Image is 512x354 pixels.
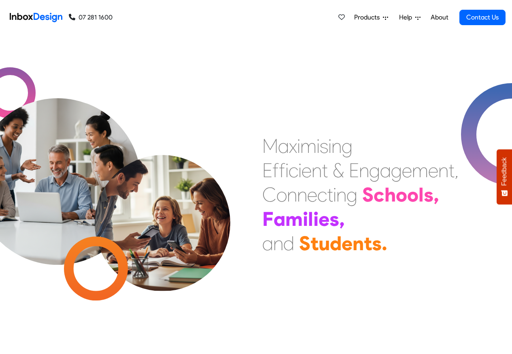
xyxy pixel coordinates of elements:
div: e [319,207,329,231]
div: a [274,207,285,231]
button: Feedback - Show survey [497,149,512,204]
div: . [382,231,387,255]
div: i [298,158,302,182]
div: o [276,182,287,207]
span: Feedback [501,157,508,186]
div: n [287,182,297,207]
div: d [283,231,294,255]
div: x [289,134,297,158]
div: i [333,182,336,207]
div: c [289,158,298,182]
div: n [336,182,346,207]
div: E [262,158,272,182]
div: a [262,231,273,255]
div: u [319,231,330,255]
span: Products [354,13,383,22]
div: e [302,158,312,182]
div: a [278,134,289,158]
span: Help [399,13,415,22]
div: , [455,158,459,182]
div: c [317,182,327,207]
div: i [317,134,320,158]
div: g [342,134,353,158]
div: e [342,231,353,255]
div: s [424,182,433,207]
div: m [412,158,428,182]
div: C [262,182,276,207]
div: t [322,158,328,182]
div: g [346,182,357,207]
div: n [312,158,322,182]
div: g [391,158,402,182]
div: t [364,231,372,255]
div: o [396,182,407,207]
a: Contact Us [459,10,506,25]
div: S [299,231,310,255]
div: Maximising Efficient & Engagement, Connecting Schools, Families, and Students. [262,134,459,255]
div: n [297,182,307,207]
div: i [328,134,331,158]
a: Products [351,9,391,26]
div: o [407,182,419,207]
div: n [353,231,364,255]
div: F [262,207,274,231]
div: t [448,158,455,182]
div: e [307,182,317,207]
a: About [428,9,450,26]
div: m [300,134,317,158]
div: E [349,158,359,182]
div: , [339,207,345,231]
div: s [329,207,339,231]
a: Help [396,9,424,26]
div: n [359,158,369,182]
div: t [327,182,333,207]
div: g [369,158,380,182]
div: n [331,134,342,158]
div: n [438,158,448,182]
div: m [285,207,303,231]
div: n [273,231,283,255]
div: h [385,182,396,207]
div: s [320,134,328,158]
div: l [308,207,313,231]
div: l [419,182,424,207]
div: i [313,207,319,231]
div: , [433,182,439,207]
div: i [297,134,300,158]
div: e [428,158,438,182]
a: 07 281 1600 [69,13,113,22]
div: t [310,231,319,255]
div: i [285,158,289,182]
div: & [333,158,344,182]
div: S [362,182,374,207]
div: d [330,231,342,255]
div: i [303,207,308,231]
div: f [272,158,279,182]
div: s [372,231,382,255]
div: f [279,158,285,182]
img: parents_with_child.png [78,121,247,291]
div: e [402,158,412,182]
div: M [262,134,278,158]
div: c [374,182,385,207]
div: a [380,158,391,182]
